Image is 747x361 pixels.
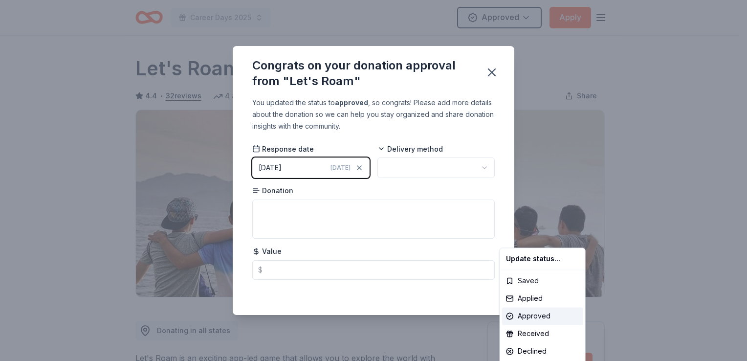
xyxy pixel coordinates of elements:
[502,290,583,307] div: Applied
[502,272,583,290] div: Saved
[502,250,583,268] div: Update status...
[502,325,583,342] div: Received
[502,307,583,325] div: Approved
[502,342,583,360] div: Declined
[190,12,251,23] span: Career Days 2025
